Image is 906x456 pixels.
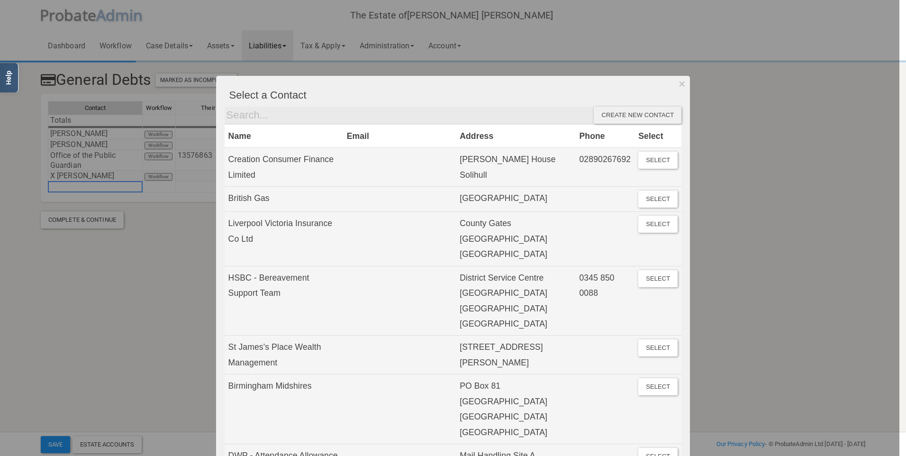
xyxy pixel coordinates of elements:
[343,124,456,147] th: Email
[225,124,343,147] th: Name
[594,107,681,124] div: Create new contact
[225,187,343,212] td: British Gas
[638,216,678,233] button: Select
[229,90,682,101] h4: Select a Contact
[575,148,634,187] td: 02890267692
[225,266,343,336] td: HSBC - Bereavement Support Team
[456,187,575,212] td: [GEOGRAPHIC_DATA]
[225,107,594,124] input: Search...
[674,76,690,92] button: Dismiss
[575,124,634,147] th: Phone
[225,336,343,374] td: St James's Place Wealth Management
[575,266,634,336] td: 0345 850 0088
[638,152,678,169] button: Select
[638,270,678,287] button: Select
[638,191,678,208] button: Select
[456,266,575,336] td: District Service Centre [GEOGRAPHIC_DATA] [GEOGRAPHIC_DATA] [GEOGRAPHIC_DATA]
[225,212,343,266] td: Liverpool Victoria Insurance Co Ltd
[456,148,575,187] td: [PERSON_NAME] House Solihull
[456,124,575,147] th: Address
[634,124,681,147] th: Select
[456,212,575,266] td: County Gates [GEOGRAPHIC_DATA] [GEOGRAPHIC_DATA]
[225,148,343,187] td: Creation Consumer Finance Limited
[456,336,575,374] td: [STREET_ADDRESS][PERSON_NAME]
[456,374,575,444] td: PO Box 81 [GEOGRAPHIC_DATA] [GEOGRAPHIC_DATA] [GEOGRAPHIC_DATA]
[638,339,678,356] button: Select
[638,378,678,395] button: Select
[225,374,343,444] td: Birmingham Midshires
